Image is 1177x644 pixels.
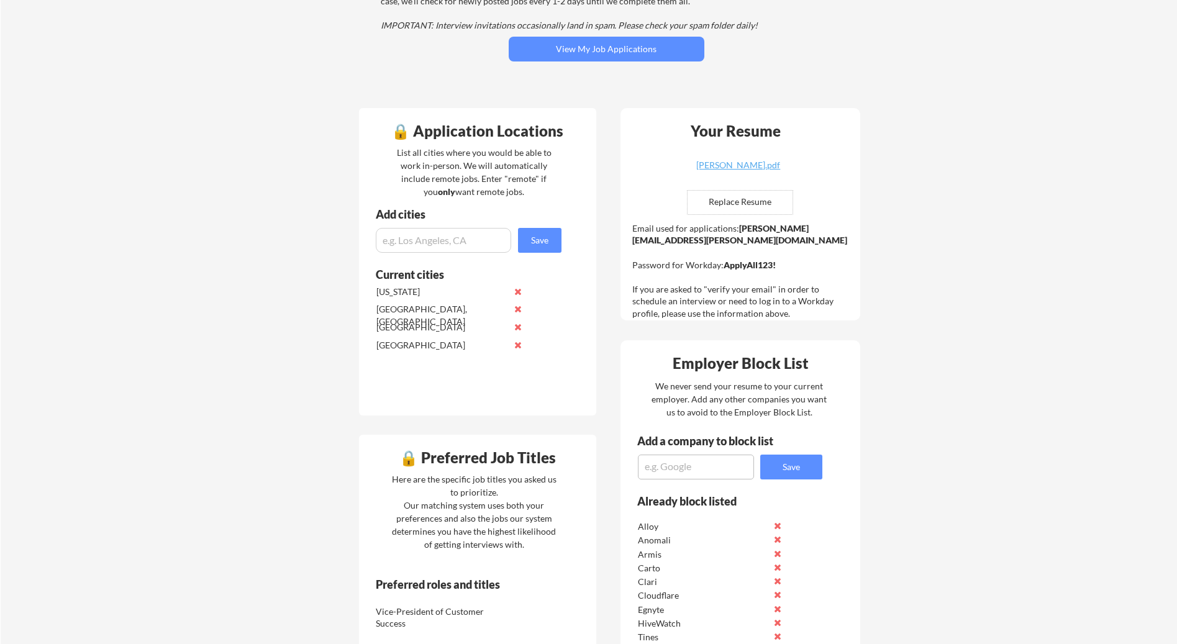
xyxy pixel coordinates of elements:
[724,260,776,270] strong: ApplyAll123!
[651,379,828,419] div: We never send your resume to your current employer. Add any other companies you want us to avoid ...
[638,589,769,602] div: Cloudflare
[376,303,507,327] div: [GEOGRAPHIC_DATA], [GEOGRAPHIC_DATA]
[760,455,822,479] button: Save
[675,124,798,138] div: Your Resume
[518,228,561,253] button: Save
[638,520,769,533] div: Alloy
[376,321,507,333] div: [GEOGRAPHIC_DATA]
[632,223,847,246] strong: [PERSON_NAME][EMAIL_ADDRESS][PERSON_NAME][DOMAIN_NAME]
[665,161,812,180] a: [PERSON_NAME].pdf
[438,186,455,197] strong: only
[376,228,511,253] input: e.g. Los Angeles, CA
[376,605,507,630] div: Vice-President of Customer Success
[509,37,704,61] button: View My Job Applications
[632,222,852,320] div: Email used for applications: Password for Workday: If you are asked to "verify your email" in ord...
[362,124,593,138] div: 🔒 Application Locations
[638,617,769,630] div: HiveWatch
[376,209,565,220] div: Add cities
[376,339,507,351] div: [GEOGRAPHIC_DATA]
[389,146,560,198] div: List all cities where you would be able to work in-person. We will automatically include remote j...
[638,562,769,574] div: Carto
[638,548,769,561] div: Armis
[638,576,769,588] div: Clari
[381,20,758,30] em: IMPORTANT: Interview invitations occasionally land in spam. Please check your spam folder daily!
[376,269,548,280] div: Current cities
[389,473,560,551] div: Here are the specific job titles you asked us to prioritize. Our matching system uses both your p...
[637,496,806,507] div: Already block listed
[362,450,593,465] div: 🔒 Preferred Job Titles
[625,356,857,371] div: Employer Block List
[376,579,545,590] div: Preferred roles and titles
[638,534,769,546] div: Anomali
[637,435,793,447] div: Add a company to block list
[638,631,769,643] div: Tines
[665,161,812,170] div: [PERSON_NAME].pdf
[638,604,769,616] div: Egnyte
[376,286,507,298] div: [US_STATE]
